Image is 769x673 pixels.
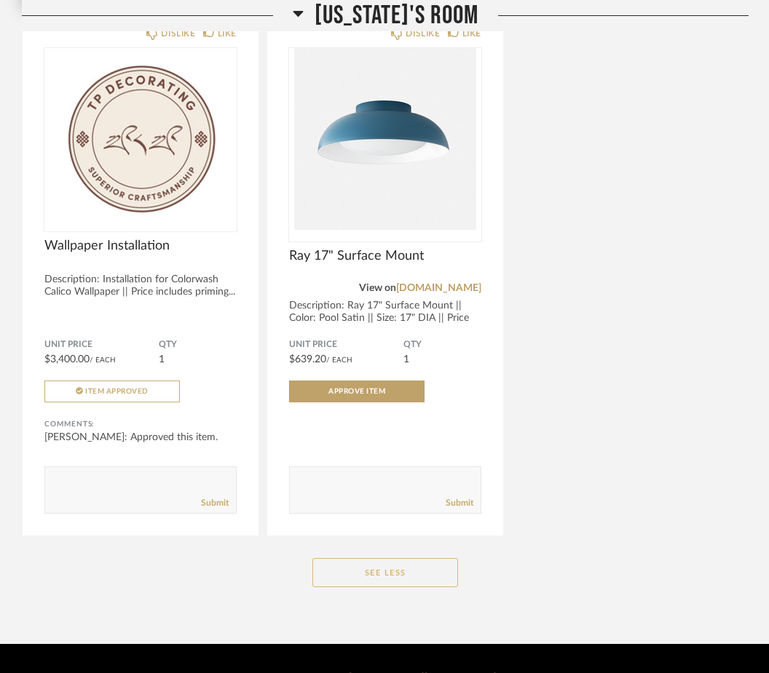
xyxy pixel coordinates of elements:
span: QTY [403,339,481,351]
img: undefined [289,48,481,230]
span: / Each [326,357,352,364]
div: DISLIKE [161,26,195,41]
div: DISLIKE [406,26,440,41]
div: Comments: [44,417,237,431]
span: View on [359,283,396,293]
span: / Each [90,357,116,364]
span: QTY [159,339,237,351]
button: Item Approved [44,381,180,402]
div: LIKE [218,26,237,41]
a: Submit [201,497,229,509]
button: Approve Item [289,381,425,402]
span: 1 [159,354,165,365]
div: 0 [289,48,481,230]
span: Approve Item [328,388,385,395]
button: See Less [312,558,458,587]
img: undefined [44,48,237,230]
div: Description: Ray 17" Surface Mount || Color: Pool Satin || Size: 17" DIA || Price d... [289,300,481,337]
span: Ray 17" Surface Mount [289,248,481,264]
span: Item Approved [85,388,149,395]
div: Description: Installation for Colorwash Calico Wallpaper || Price includes priming... [44,274,237,298]
div: LIKE [462,26,481,41]
a: [DOMAIN_NAME] [396,283,481,293]
span: 1 [403,354,409,365]
span: Wallpaper Installation [44,238,237,254]
span: Unit Price [44,339,159,351]
span: $639.20 [289,354,326,365]
a: Submit [446,497,473,509]
span: $3,400.00 [44,354,90,365]
div: [PERSON_NAME]: Approved this item. [44,430,237,445]
span: Unit Price [289,339,403,351]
